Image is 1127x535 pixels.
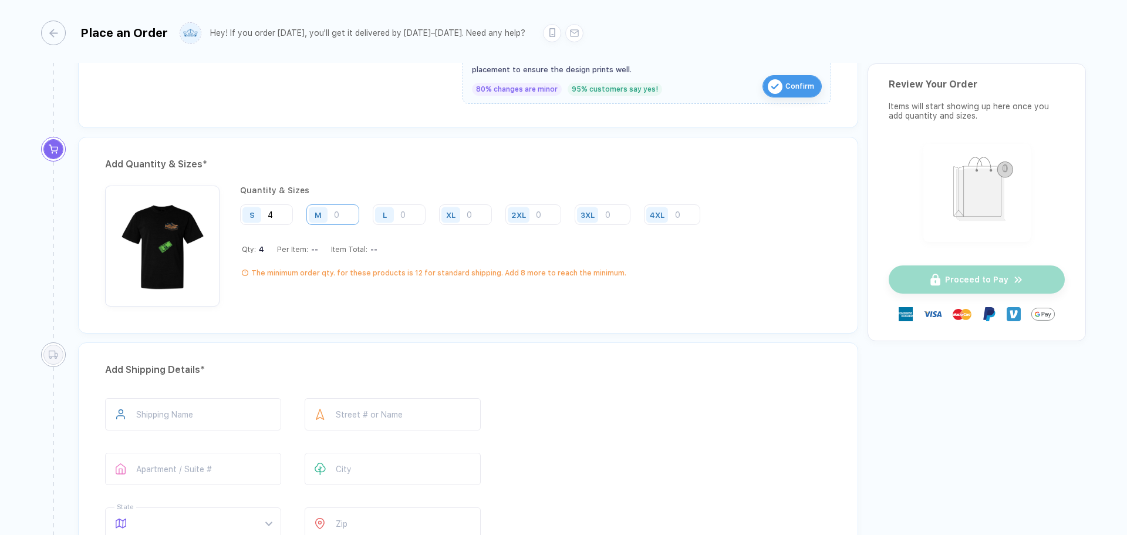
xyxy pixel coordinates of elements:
div: Place an Order [80,26,168,40]
div: XL [446,210,455,219]
div: M [315,210,322,219]
div: Hey! If you order [DATE], you'll get it delivered by [DATE]–[DATE]. Need any help? [210,28,525,38]
div: L [383,210,387,219]
div: Item Total: [331,245,377,254]
span: Confirm [785,77,814,96]
div: Quantity & Sizes [240,186,709,195]
span: 4 [256,245,264,254]
img: icon [768,79,782,94]
div: -- [308,245,318,254]
img: Paypal [982,307,996,321]
div: Review Your Order [889,79,1065,90]
img: 13e26024-5a07-4533-a6d3-b9d039382023_nt_front_1755671416164.jpg [111,191,214,294]
div: Qty: [242,245,264,254]
div: 4XL [650,210,664,219]
div: Items will start showing up here once you add quantity and sizes. [889,102,1065,120]
div: -- [367,245,377,254]
div: Add Shipping Details [105,361,831,379]
button: iconConfirm [762,75,822,97]
div: 2XL [511,210,526,219]
div: S [249,210,255,219]
div: The minimum order qty. for these products is 12 for standard shipping. Add 8 more to reach the mi... [251,268,626,278]
img: GPay [1031,302,1055,326]
div: Add Quantity & Sizes [105,155,831,174]
img: user profile [180,23,201,43]
img: shopping_bag.png [929,149,1025,234]
img: express [899,307,913,321]
img: Venmo [1007,307,1021,321]
img: visa [923,305,942,324]
div: Per Item: [277,245,318,254]
div: 95% customers say yes! [568,83,662,96]
div: 3XL [581,210,595,219]
img: master-card [953,305,971,324]
div: 80% changes are minor [472,83,562,96]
